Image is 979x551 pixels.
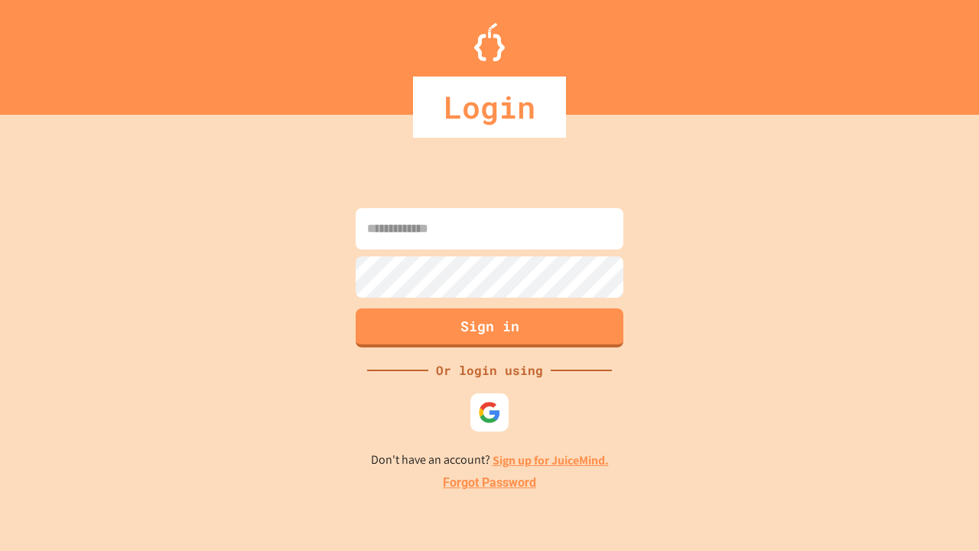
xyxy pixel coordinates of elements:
[478,401,501,424] img: google-icon.svg
[493,452,609,468] a: Sign up for JuiceMind.
[428,361,551,380] div: Or login using
[852,423,964,488] iframe: chat widget
[915,490,964,536] iframe: chat widget
[443,474,536,492] a: Forgot Password
[474,23,505,61] img: Logo.svg
[356,308,623,347] button: Sign in
[413,77,566,138] div: Login
[371,451,609,470] p: Don't have an account?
